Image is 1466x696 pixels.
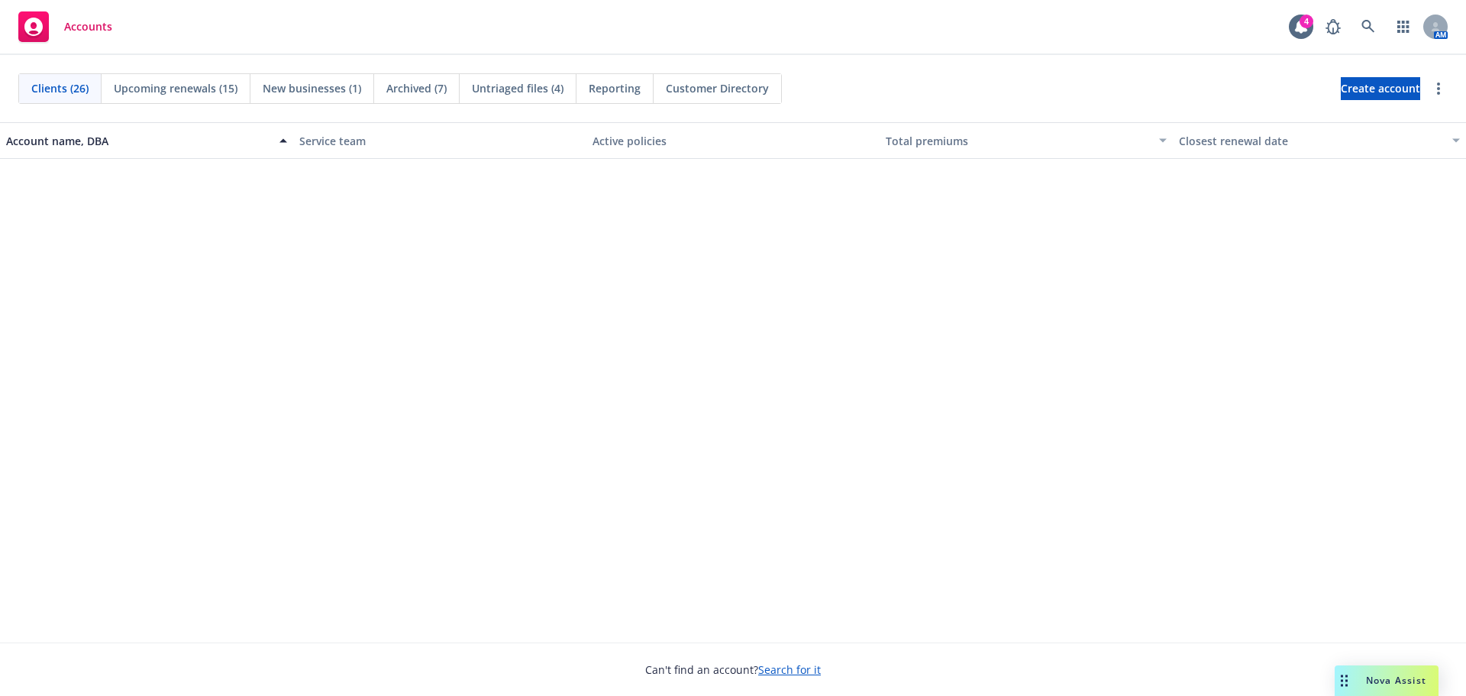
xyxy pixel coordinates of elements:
span: Archived (7) [386,80,447,96]
div: Service team [299,133,580,149]
button: Active policies [586,122,880,159]
span: Customer Directory [666,80,769,96]
button: Total premiums [880,122,1173,159]
span: New businesses (1) [263,80,361,96]
div: Total premiums [886,133,1150,149]
div: Drag to move [1335,665,1354,696]
span: Reporting [589,80,641,96]
div: 4 [1300,15,1313,28]
a: Search for it [758,662,821,677]
button: Nova Assist [1335,665,1439,696]
a: more [1429,79,1448,98]
a: Create account [1341,77,1420,100]
div: Active policies [593,133,873,149]
span: Create account [1341,74,1420,103]
a: Report a Bug [1318,11,1348,42]
span: Clients (26) [31,80,89,96]
span: Upcoming renewals (15) [114,80,237,96]
span: Nova Assist [1366,674,1426,687]
a: Accounts [12,5,118,48]
span: Can't find an account? [645,662,821,678]
span: Accounts [64,21,112,33]
div: Closest renewal date [1179,133,1443,149]
span: Untriaged files (4) [472,80,563,96]
button: Closest renewal date [1173,122,1466,159]
a: Search [1353,11,1384,42]
button: Service team [293,122,586,159]
div: Account name, DBA [6,133,270,149]
a: Switch app [1388,11,1419,42]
